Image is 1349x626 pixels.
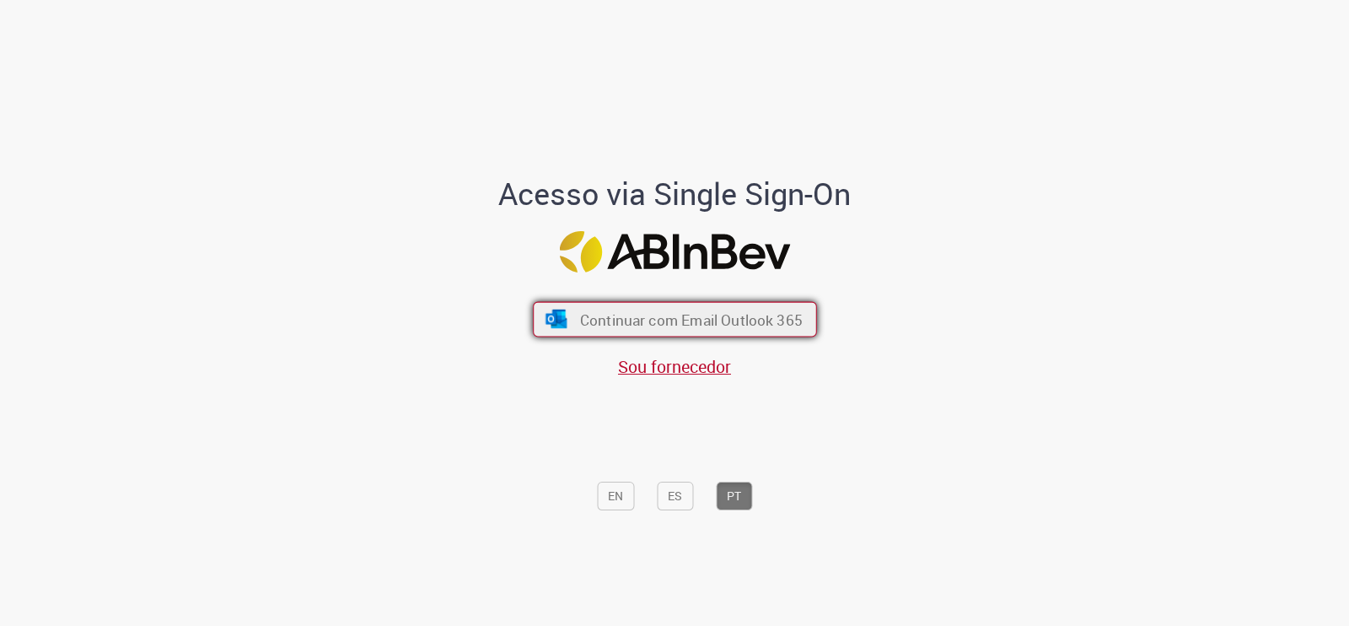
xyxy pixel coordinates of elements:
span: Continuar com Email Outlook 365 [579,310,802,329]
a: Sou fornecedor [618,355,731,378]
img: ícone Azure/Microsoft 360 [544,310,568,329]
button: ES [657,482,693,510]
img: Logo ABInBev [559,231,790,273]
h1: Acesso via Single Sign-On [441,177,909,211]
button: ícone Azure/Microsoft 360 Continuar com Email Outlook 365 [533,302,817,337]
button: EN [597,482,634,510]
button: PT [716,482,752,510]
